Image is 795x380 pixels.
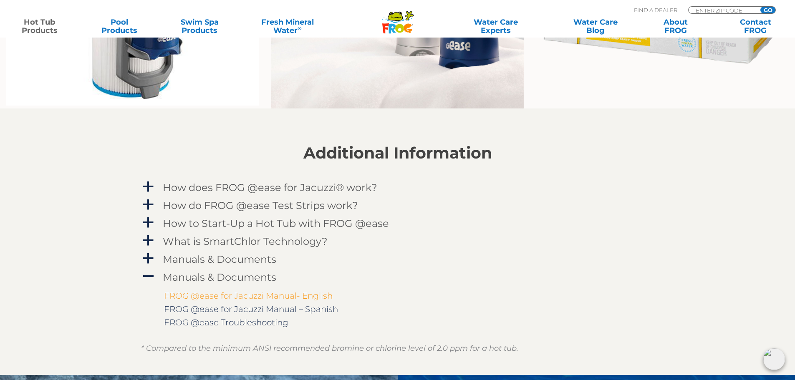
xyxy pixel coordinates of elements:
[141,180,654,195] a: a How does FROG @ease for Jacuzzi® work?
[141,234,654,249] a: a What is SmartChlor Technology?
[141,269,654,285] a: A Manuals & Documents
[142,252,154,265] span: a
[445,18,546,35] a: Water CareExperts
[763,348,785,370] img: openIcon
[88,18,151,35] a: PoolProducts
[163,200,358,211] h4: How do FROG @ease Test Strips work?
[163,254,276,265] h4: Manuals & Documents
[141,144,654,162] h2: Additional Information
[163,272,276,283] h4: Manuals & Documents
[163,218,389,229] h4: How to Start-Up a Hot Tub with FROG @ease
[141,198,654,213] a: a How do FROG @ease Test Strips work?
[141,252,654,267] a: a Manuals & Documents
[164,304,338,314] a: FROG @ease for Jacuzzi Manual – Spanish
[142,270,154,283] span: A
[695,7,751,14] input: Zip Code Form
[142,216,154,229] span: a
[164,317,288,327] a: FROG @ease Troubleshooting
[298,25,302,31] sup: ∞
[142,181,154,193] span: a
[163,182,377,193] h4: How does FROG @ease for Jacuzzi® work?
[634,6,677,14] p: Find A Dealer
[248,18,326,35] a: Fresh MineralWater∞
[141,216,654,231] a: a How to Start-Up a Hot Tub with FROG @ease
[760,7,775,13] input: GO
[163,236,328,247] h4: What is SmartChlor Technology?
[142,199,154,211] span: a
[141,344,518,353] em: * Compared to the minimum ANSI recommended bromine or chlorine level of 2.0 ppm for a hot tub.
[169,18,231,35] a: Swim SpaProducts
[564,18,626,35] a: Water CareBlog
[8,18,71,35] a: Hot TubProducts
[142,234,154,247] span: a
[724,18,787,35] a: ContactFROG
[644,18,707,35] a: AboutFROG
[164,291,333,301] a: FROG @ease for Jacuzzi Manual- English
